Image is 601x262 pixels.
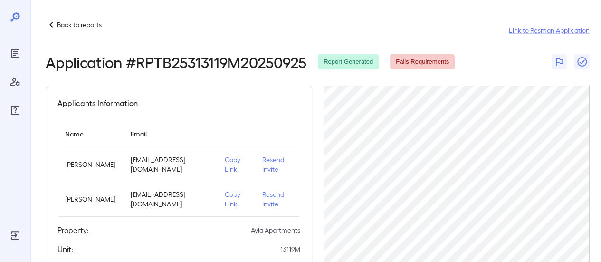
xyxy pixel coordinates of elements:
th: Email [123,120,217,147]
table: simple table [57,120,300,217]
p: Copy Link [225,155,247,174]
th: Name [57,120,123,147]
p: Copy Link [225,190,247,209]
button: Close Report [574,54,590,69]
p: Back to reports [57,20,102,29]
h5: Unit: [57,243,73,255]
p: Resend Invite [262,155,293,174]
div: Reports [8,46,23,61]
span: Report Generated [318,58,379,67]
p: Ayla Apartments [251,225,300,235]
button: Flag Report [552,54,567,69]
h5: Property: [57,224,89,236]
div: Manage Users [8,74,23,89]
span: Fails Requirements [390,58,455,67]
a: Link to Resman Application [509,26,590,35]
p: [PERSON_NAME] [65,194,115,204]
h2: Application # RPTB25313119M20250925 [46,53,306,70]
p: 13119M [280,244,300,254]
div: FAQ [8,103,23,118]
p: [EMAIL_ADDRESS][DOMAIN_NAME] [131,190,210,209]
p: [PERSON_NAME] [65,160,115,169]
p: [EMAIL_ADDRESS][DOMAIN_NAME] [131,155,210,174]
div: Log Out [8,228,23,243]
h5: Applicants Information [57,97,138,109]
p: Resend Invite [262,190,293,209]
